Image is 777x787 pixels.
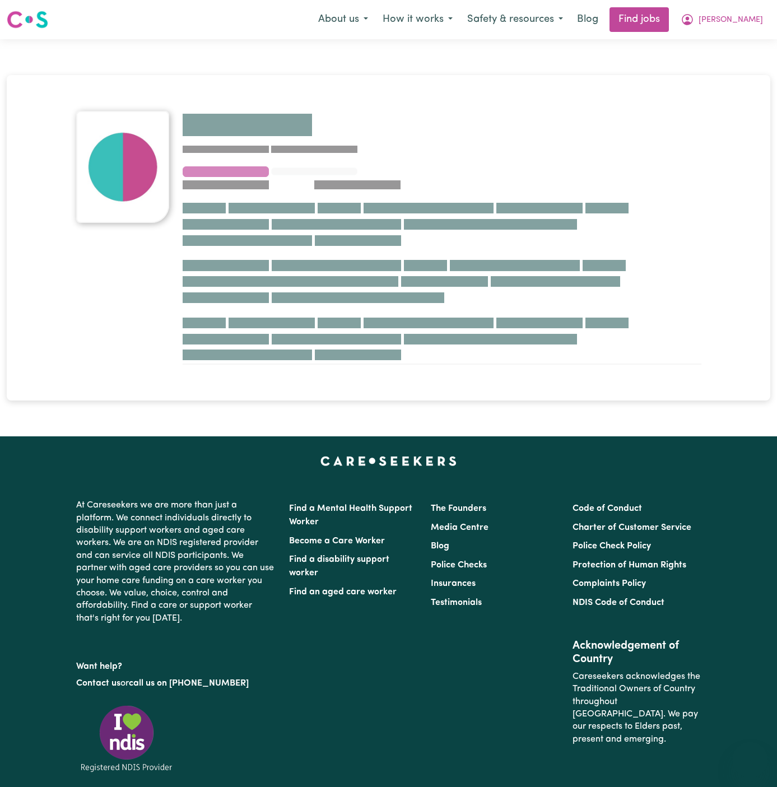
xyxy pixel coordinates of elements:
[289,537,385,546] a: Become a Care Worker
[129,679,249,688] a: call us on [PHONE_NUMBER]
[699,14,763,26] span: [PERSON_NAME]
[7,7,48,32] a: Careseekers logo
[76,495,276,629] p: At Careseekers we are more than just a platform. We connect individuals directly to disability su...
[573,639,701,666] h2: Acknowledgement of Country
[573,504,642,513] a: Code of Conduct
[570,7,605,32] a: Blog
[311,8,375,31] button: About us
[431,579,476,588] a: Insurances
[573,666,701,750] p: Careseekers acknowledges the Traditional Owners of Country throughout [GEOGRAPHIC_DATA]. We pay o...
[573,579,646,588] a: Complaints Policy
[431,598,482,607] a: Testimonials
[609,7,669,32] a: Find jobs
[732,742,768,778] iframe: Button to launch messaging window
[320,457,457,465] a: Careseekers home page
[76,704,177,774] img: Registered NDIS provider
[673,8,770,31] button: My Account
[289,555,389,578] a: Find a disability support worker
[289,588,397,597] a: Find an aged care worker
[460,8,570,31] button: Safety & resources
[573,598,664,607] a: NDIS Code of Conduct
[7,10,48,30] img: Careseekers logo
[76,673,276,694] p: or
[76,656,276,673] p: Want help?
[431,523,488,532] a: Media Centre
[76,679,120,688] a: Contact us
[573,523,691,532] a: Charter of Customer Service
[289,504,412,527] a: Find a Mental Health Support Worker
[431,504,486,513] a: The Founders
[431,561,487,570] a: Police Checks
[573,542,651,551] a: Police Check Policy
[573,561,686,570] a: Protection of Human Rights
[375,8,460,31] button: How it works
[431,542,449,551] a: Blog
